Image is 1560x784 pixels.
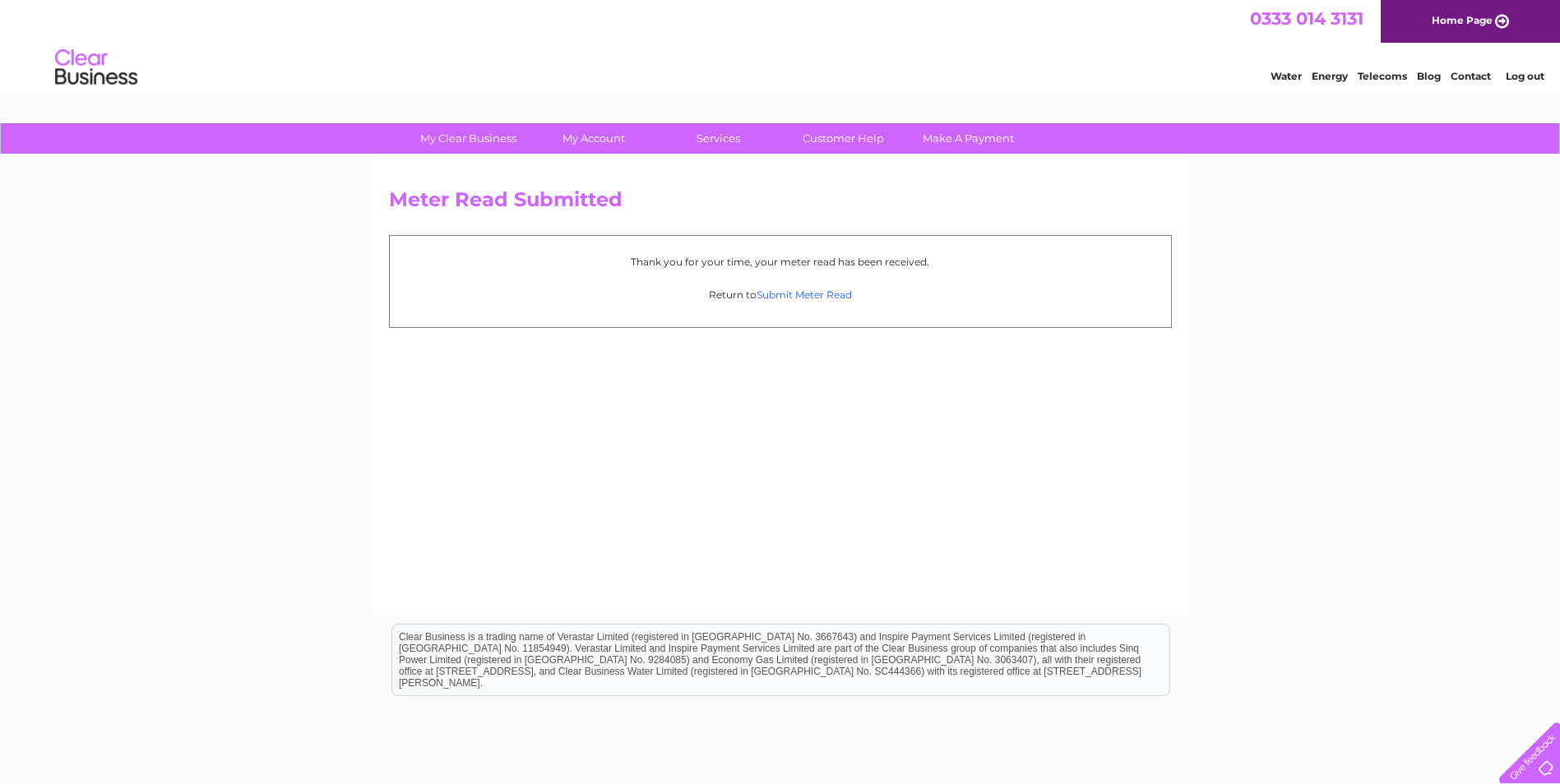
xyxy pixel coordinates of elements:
a: Telecoms [1358,70,1407,82]
a: Energy [1312,70,1348,82]
a: Customer Help [775,123,911,154]
a: 0333 014 3131 [1250,8,1363,29]
div: Clear Business is a trading name of Verastar Limited (registered in [GEOGRAPHIC_DATA] No. 3667643... [392,9,1169,80]
a: Contact [1451,70,1491,82]
a: Make A Payment [900,123,1036,154]
p: Thank you for your time, your meter read has been received. [398,254,1163,270]
a: Water [1271,70,1302,82]
a: Services [650,123,786,154]
a: My Clear Business [400,123,536,154]
a: Log out [1506,70,1544,82]
a: Submit Meter Read [757,288,852,301]
a: My Account [525,123,661,154]
a: Blog [1417,70,1441,82]
h2: Meter Read Submitted [389,188,1172,219]
img: logo.png [54,43,138,93]
p: Return to [398,287,1163,302]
